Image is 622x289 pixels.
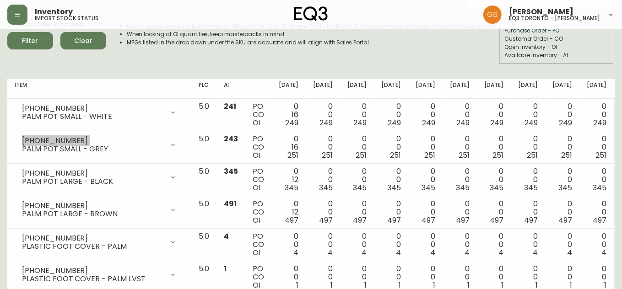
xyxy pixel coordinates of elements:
div: 0 0 [313,135,333,160]
span: 491 [224,198,237,209]
div: 0 0 [552,232,572,257]
div: 0 0 [313,200,333,225]
td: 5.0 [191,99,216,131]
div: 0 12 [279,167,298,192]
span: OI [253,182,260,193]
div: 0 0 [347,167,367,192]
span: 345 [353,182,367,193]
span: 249 [422,118,435,128]
th: [DATE] [306,79,340,99]
td: 5.0 [191,196,216,229]
th: [DATE] [443,79,477,99]
span: 249 [525,118,538,128]
div: Purchase Order - PO [504,27,609,35]
div: 0 0 [484,102,504,127]
th: [DATE] [408,79,443,99]
div: 0 0 [381,135,401,160]
div: [PHONE_NUMBER]PALM POT LARGE - BROWN [15,200,184,220]
div: 0 0 [347,232,367,257]
th: [DATE] [477,79,511,99]
th: [DATE] [340,79,374,99]
div: 0 0 [587,232,606,257]
th: [DATE] [545,79,579,99]
div: 0 0 [450,200,470,225]
img: dbfc93a9366efef7dcc9a31eef4d00a7 [483,5,502,24]
span: 4 [293,247,298,258]
span: 251 [493,150,504,161]
div: 0 0 [484,232,504,257]
span: 249 [285,118,298,128]
div: PALM POT SMALL - GREY [22,145,164,153]
button: Clear [60,32,106,49]
span: 251 [287,150,298,161]
div: 0 0 [313,232,333,257]
div: PO CO [253,232,264,257]
div: [PHONE_NUMBER]PALM POT SMALL - GREY [15,135,184,155]
span: 4 [362,247,367,258]
span: 251 [459,150,470,161]
div: [PHONE_NUMBER] [22,267,164,275]
div: PALM POT LARGE - BLACK [22,177,164,186]
div: 0 16 [279,102,298,127]
div: PLASTIC FOOT COVER - PALM LVST [22,275,164,283]
div: 0 12 [279,200,298,225]
span: 497 [558,215,572,225]
div: [PHONE_NUMBER]PALM POT SMALL - WHITE [15,102,184,123]
span: 345 [593,182,606,193]
span: 1 [224,263,227,274]
span: 4 [328,247,333,258]
div: 0 0 [552,167,572,192]
div: 0 0 [313,102,333,127]
span: 249 [319,118,333,128]
div: 0 0 [552,135,572,160]
div: 0 0 [416,200,435,225]
div: PO CO [253,102,264,127]
th: [DATE] [271,79,306,99]
div: 0 0 [381,102,401,127]
div: 0 0 [381,200,401,225]
div: 0 0 [552,102,572,127]
span: 4 [601,247,606,258]
span: 251 [595,150,606,161]
div: Customer Order - CO [504,35,609,43]
div: 0 0 [381,232,401,257]
span: 251 [390,150,401,161]
span: 497 [524,215,538,225]
span: 251 [356,150,367,161]
div: 0 0 [347,135,367,160]
span: 249 [354,118,367,128]
span: 243 [224,134,238,144]
div: 0 0 [381,167,401,192]
div: 0 0 [416,135,435,160]
span: 4 [567,247,572,258]
span: 345 [422,182,435,193]
div: 0 0 [450,135,470,160]
span: 345 [224,166,238,177]
div: 0 0 [416,232,435,257]
div: [PHONE_NUMBER]PALM POT LARGE - BLACK [15,167,184,187]
div: Open Inventory - OI [504,43,609,51]
th: [DATE] [579,79,614,99]
div: [PHONE_NUMBER]PLASTIC FOOT COVER - PALM LVST [15,265,184,285]
div: PALM POT SMALL - WHITE [22,112,164,121]
div: [PHONE_NUMBER] [22,137,164,145]
span: 251 [561,150,572,161]
div: [PHONE_NUMBER] [22,202,164,210]
div: Available Inventory - AI [504,51,609,59]
div: 0 0 [587,135,606,160]
span: 249 [491,118,504,128]
span: OI [253,118,260,128]
span: 497 [490,215,504,225]
span: 345 [524,182,538,193]
div: 0 0 [279,232,298,257]
h5: import stock status [35,16,98,21]
h5: eq3 toronto - [PERSON_NAME] [509,16,600,21]
span: Clear [68,35,99,47]
div: 0 0 [518,167,538,192]
div: 0 0 [518,200,538,225]
span: 4 [396,247,401,258]
div: 0 0 [450,102,470,127]
span: 249 [388,118,401,128]
div: 0 0 [518,135,538,160]
span: 249 [559,118,572,128]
